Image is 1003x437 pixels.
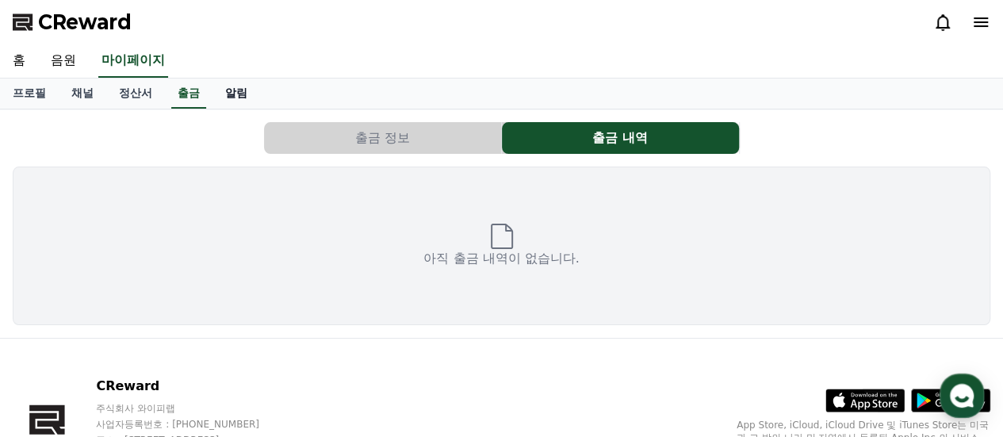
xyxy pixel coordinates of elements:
a: 홈 [5,305,105,345]
p: CReward [96,377,289,396]
span: 홈 [50,329,59,342]
a: 출금 내역 [502,122,740,154]
a: 채널 [59,79,106,109]
a: 대화 [105,305,205,345]
p: 아직 출금 내역이 없습니다. [423,249,579,268]
a: 정산서 [106,79,165,109]
a: 설정 [205,305,304,345]
button: 출금 내역 [502,122,739,154]
a: 알림 [212,79,260,109]
span: 설정 [245,329,264,342]
a: 출금 [171,79,206,109]
a: 출금 정보 [264,122,502,154]
span: 대화 [145,330,164,343]
a: 마이페이지 [98,44,168,78]
p: 사업자등록번호 : [PHONE_NUMBER] [96,418,289,431]
a: CReward [13,10,132,35]
button: 출금 정보 [264,122,501,154]
p: 주식회사 와이피랩 [96,402,289,415]
a: 음원 [38,44,89,78]
span: CReward [38,10,132,35]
